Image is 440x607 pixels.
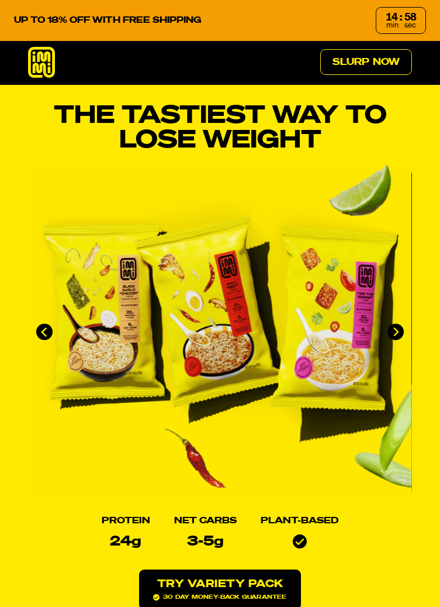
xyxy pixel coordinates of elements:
[387,324,404,340] button: Next slide
[261,516,339,526] h2: Plant-based
[320,49,412,75] a: Slurp Now
[174,516,237,526] h2: Net Carbs
[27,164,411,500] li: 1 of 4
[153,594,286,601] span: 30 day money-back guarantee
[28,104,412,153] h1: THE TASTIEST WAY TO LOSE WEIGHT
[386,22,399,29] span: min
[404,22,416,29] span: sec
[110,535,141,548] p: 24g
[36,324,53,340] button: Go to last slide
[404,12,416,23] div: 58
[14,15,202,26] p: UP TO 18% OFF WITH FREE SHIPPING
[386,12,397,23] div: 14
[28,164,412,500] div: immi slideshow
[400,12,402,23] div: :
[102,516,150,526] h2: Protein
[187,535,224,548] p: 3-5g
